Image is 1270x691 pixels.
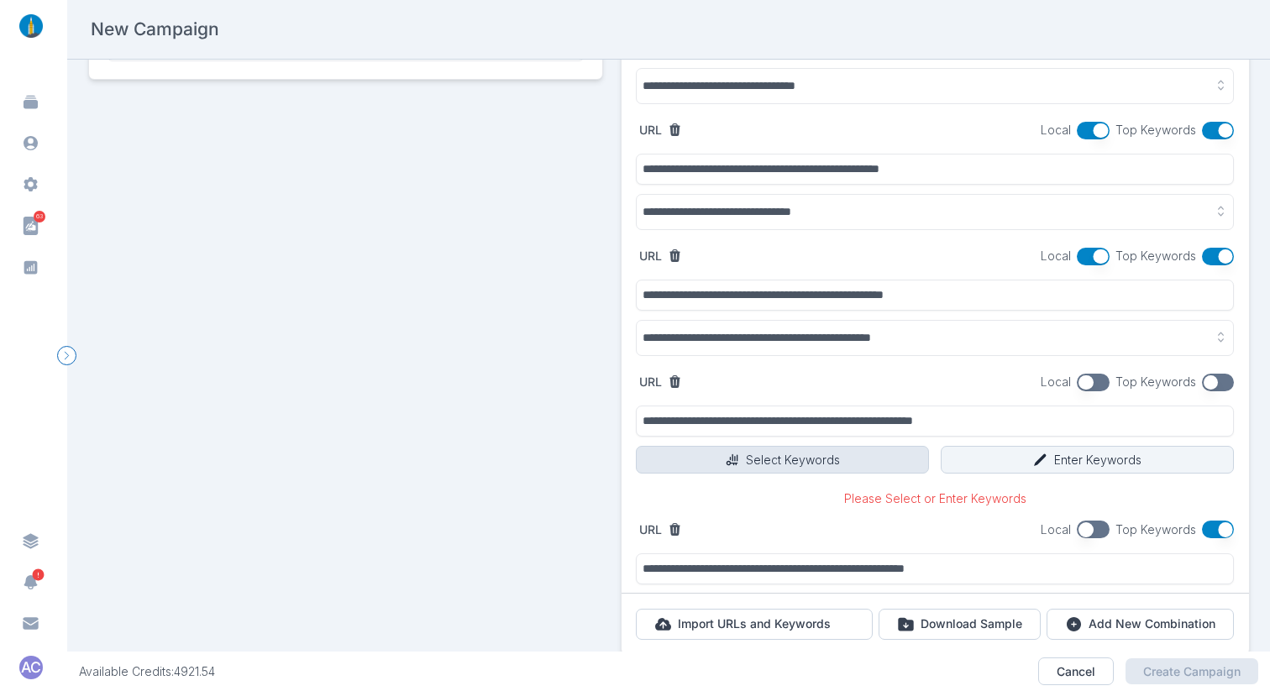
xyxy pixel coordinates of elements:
[1041,249,1071,263] span: Local
[636,609,873,640] button: Import URLs and Keywords
[1126,658,1258,685] button: Create Campaign
[1115,123,1196,137] span: Top Keywords
[639,249,662,264] label: URL
[79,664,215,679] div: Available Credits: 4921.54
[34,211,45,222] span: 63
[879,609,1041,640] button: Download Sample
[639,123,662,138] label: URL
[941,446,1234,474] button: Enter Keywords
[1089,616,1215,631] p: Add New Combination
[636,491,1234,506] p: Please Select or Enter Keywords
[639,522,662,537] label: URL
[1038,657,1114,686] button: Cancel
[1115,522,1196,537] span: Top Keywords
[639,374,662,390] label: URL
[13,14,49,38] img: linklaunch_small.2ae18699.png
[1041,123,1071,137] span: Local
[1115,249,1196,263] span: Top Keywords
[1041,374,1071,389] span: Local
[678,616,831,631] p: Import URLs and Keywords
[1115,374,1196,389] span: Top Keywords
[91,18,219,41] h2: New Campaign
[636,446,929,474] button: Select Keywords
[1041,522,1071,537] span: Local
[1047,609,1234,640] button: Add New Combination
